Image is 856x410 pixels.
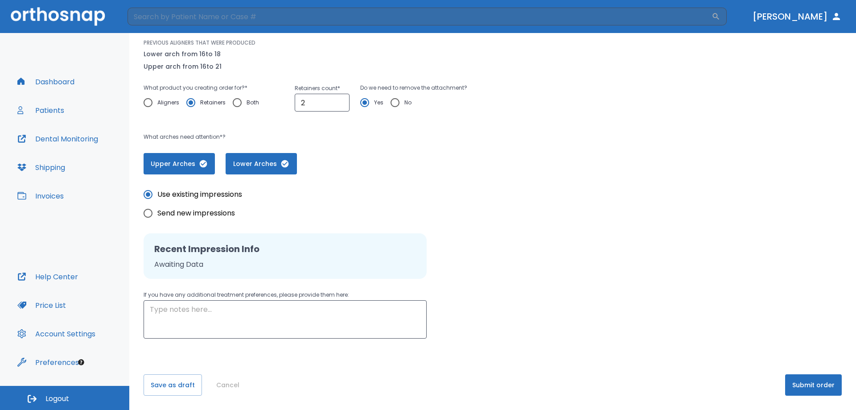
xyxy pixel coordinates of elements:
img: Orthosnap [11,7,105,25]
button: Help Center [12,266,83,287]
div: Tooltip anchor [77,358,85,366]
p: What product you creating order for? * [144,83,266,93]
span: Retainers [200,97,226,108]
span: Yes [374,97,383,108]
span: Logout [45,394,69,404]
span: Upper Arches [152,159,206,169]
input: Search by Patient Name or Case # [128,8,712,25]
button: Save as draft [144,374,202,396]
span: Lower Arches [235,159,288,169]
p: Do we need to remove the attachment? [360,83,467,93]
p: Upper arch from 16 to 21 [144,61,222,72]
button: Dashboard [12,71,80,92]
p: Awaiting Data [154,259,416,270]
button: Dental Monitoring [12,128,103,149]
button: Submit order [785,374,842,396]
button: Preferences [12,352,84,373]
span: Send new impressions [157,208,235,219]
button: Shipping [12,157,70,178]
button: Cancel [213,374,243,396]
button: [PERSON_NAME] [749,8,845,25]
button: Upper Arches [144,153,215,174]
span: Use existing impressions [157,189,242,200]
p: What arches need attention*? [144,132,551,142]
button: Price List [12,294,71,316]
p: Lower arch from 16 to 18 [144,49,222,59]
button: Patients [12,99,70,121]
span: No [404,97,412,108]
span: Aligners [157,97,179,108]
h2: Recent Impression Info [154,242,416,256]
button: Invoices [12,185,69,207]
button: Lower Arches [226,153,297,174]
button: Account Settings [12,323,101,344]
span: Both [247,97,259,108]
p: If you have any additional treatment preferences, please provide them here: [144,290,427,300]
p: Retainers count * [295,83,350,94]
p: PREVIOUS ALIGNERS THAT WERE PRODUCED [144,39,255,47]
